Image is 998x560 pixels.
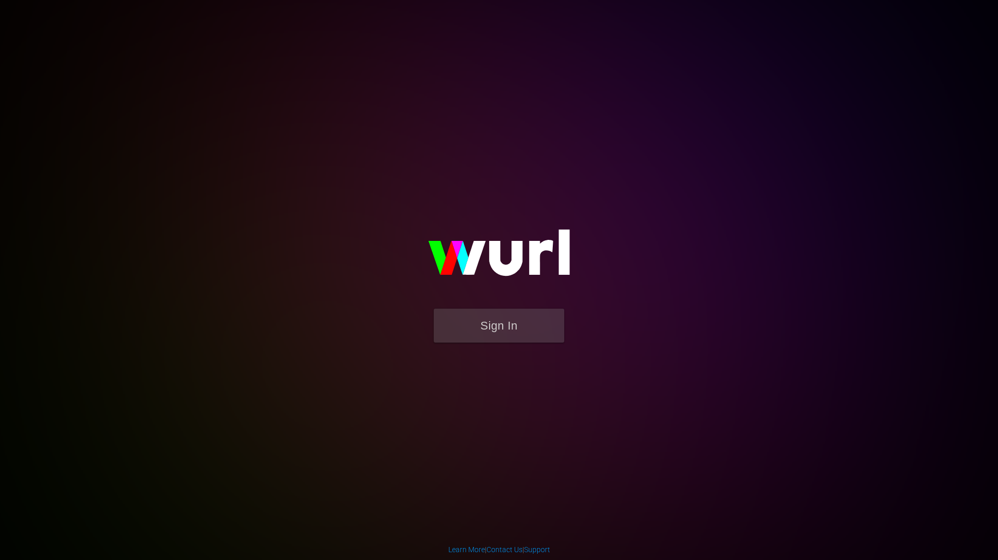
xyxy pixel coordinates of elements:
img: wurl-logo-on-black-223613ac3d8ba8fe6dc639794a292ebdb59501304c7dfd60c99c58986ef67473.svg [395,207,603,308]
div: | | [448,544,550,555]
a: Learn More [448,545,485,554]
a: Support [524,545,550,554]
button: Sign In [434,309,564,343]
a: Contact Us [486,545,522,554]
